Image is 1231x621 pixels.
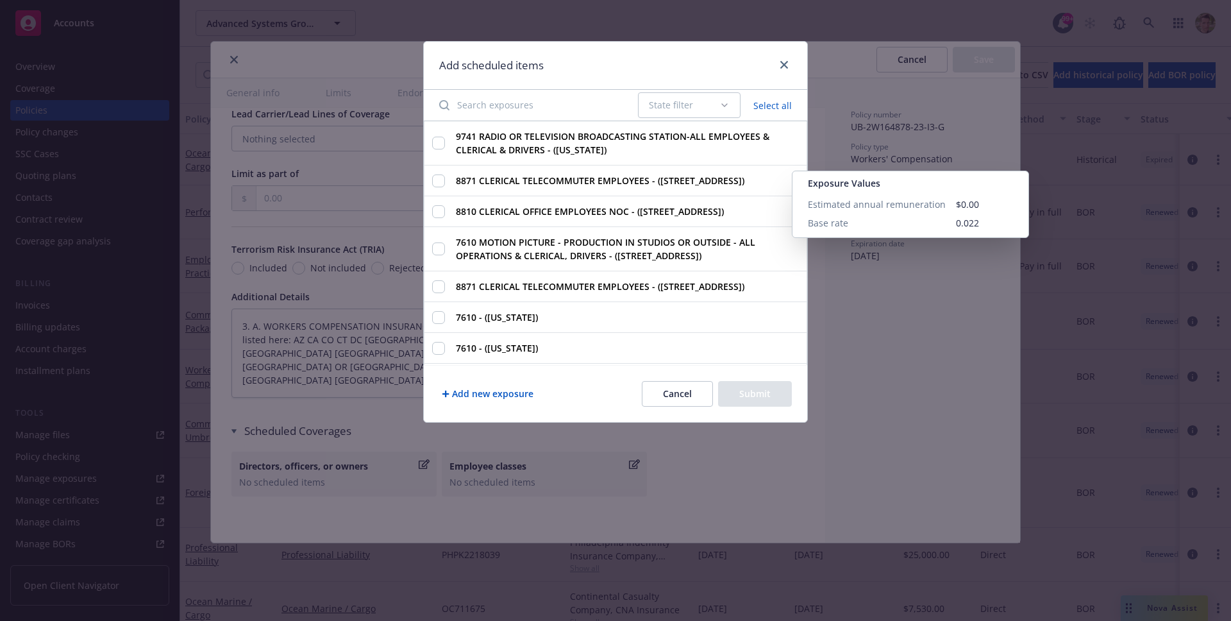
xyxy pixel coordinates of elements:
[456,311,538,323] strong: 7610 - ([US_STATE])
[456,130,769,156] strong: 9741 RADIO OR TELEVISION BROADCASTING STATION-ALL EMPLOYEES & CLERICAL & DRIVERS - ([US_STATE])
[456,236,755,262] strong: 7610 MOTION PICTURE - PRODUCTION IN STUDIOS OR OUTSIDE - ALL OPERATIONS & CLERICAL, DRIVERS - ([S...
[746,96,800,114] button: Select all
[456,174,744,187] strong: 8871 CLERICAL TELECOMMUTER EMPLOYEES - ([STREET_ADDRESS])
[431,92,630,118] input: Search exposures
[439,57,544,74] h1: Add scheduled items
[456,342,538,354] strong: 7610 - ([US_STATE])
[439,381,536,407] button: Add new exposure
[642,381,713,407] button: Cancel
[776,57,792,72] a: close
[456,205,724,217] strong: 8810 CLERICAL OFFICE EMPLOYEES NOC - ([STREET_ADDRESS])
[456,280,744,293] strong: 8871 CLERICAL TELECOMMUTER EMPLOYEES - ([STREET_ADDRESS])
[649,99,719,112] div: State filter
